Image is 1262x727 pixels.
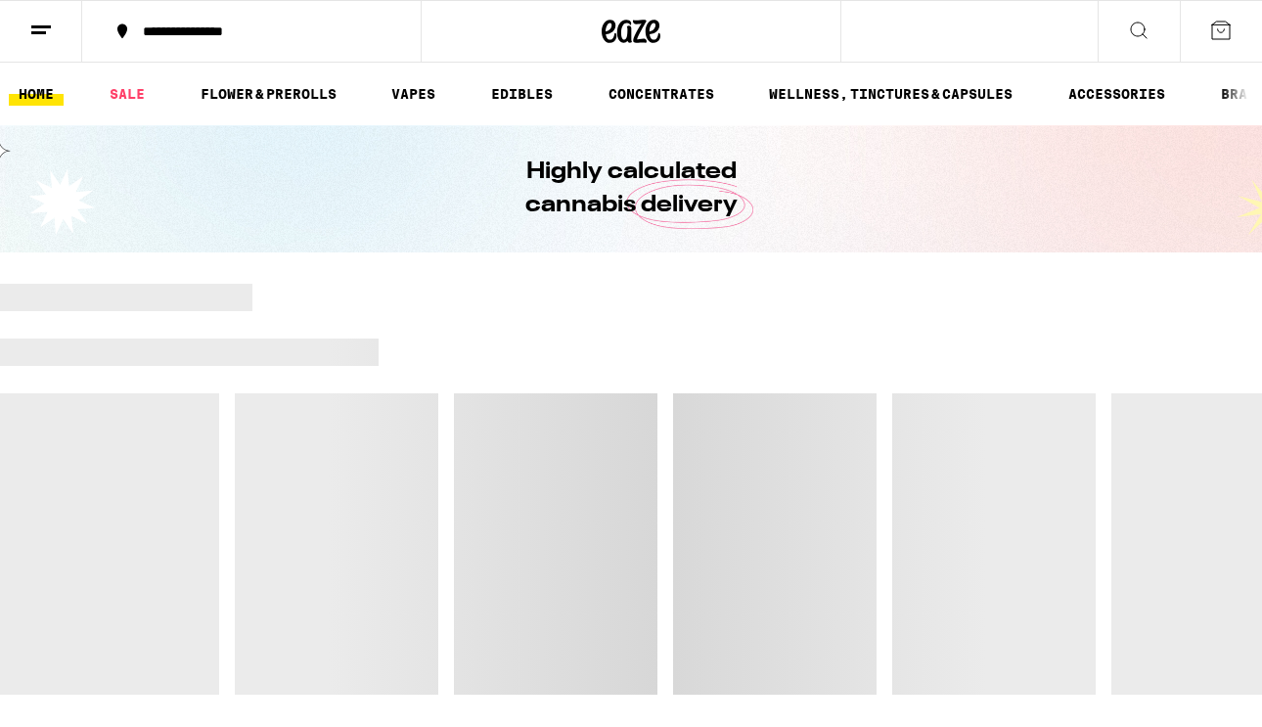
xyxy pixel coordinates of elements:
[100,82,155,106] a: SALE
[1059,82,1175,106] a: ACCESSORIES
[9,82,64,106] a: HOME
[481,82,563,106] a: EDIBLES
[599,82,724,106] a: CONCENTRATES
[470,156,792,222] h1: Highly calculated cannabis delivery
[759,82,1022,106] a: WELLNESS, TINCTURES & CAPSULES
[191,82,346,106] a: FLOWER & PREROLLS
[382,82,445,106] a: VAPES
